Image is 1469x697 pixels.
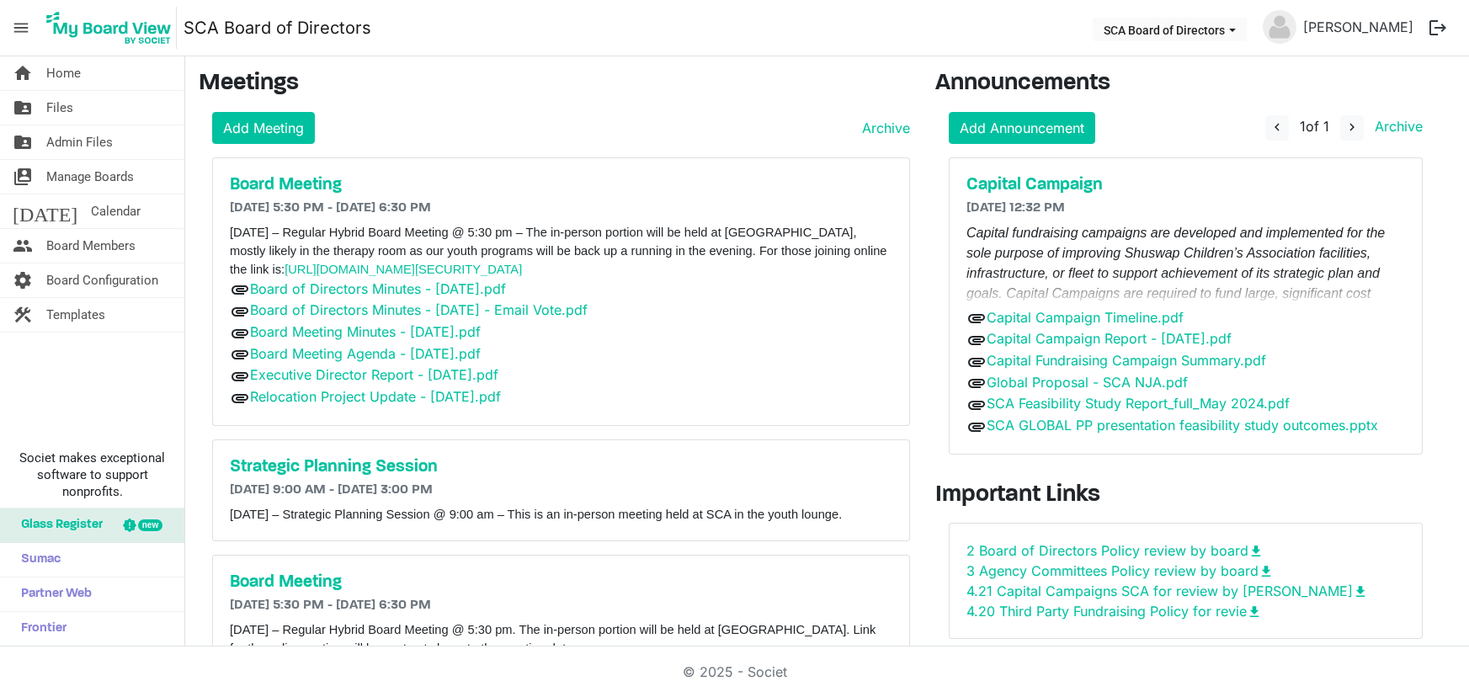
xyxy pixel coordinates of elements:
span: Home [46,56,81,90]
span: attachment [966,395,987,415]
a: Add Meeting [212,112,315,144]
span: attachment [230,366,250,386]
a: Board Meeting Agenda - [DATE].pdf [250,345,481,362]
a: Capital Campaign Timeline.pdf [987,309,1184,326]
span: Manage Boards [46,160,134,194]
span: attachment [966,308,987,328]
a: Add Announcement [949,112,1095,144]
span: people [13,229,33,263]
a: Executive Director Report - [DATE].pdf [250,366,498,383]
p: [DATE] – Regular Hybrid Board Meeting @ 5:30 pm – The in-person portion will be held at [GEOGRAPH... [230,223,892,279]
span: attachment [230,388,250,408]
a: SCA GLOBAL PP presentation feasibility study outcomes.pptx [987,417,1378,434]
span: attachment [230,301,250,322]
a: 4.21 Capital Campaigns SCA for review by [PERSON_NAME]download [966,583,1368,599]
h3: Meetings [199,70,910,98]
a: Relocation Project Update - [DATE].pdf [250,388,501,405]
span: Partner Web [13,577,92,611]
img: My Board View Logo [41,7,177,49]
a: Board Meeting Minutes - [DATE].pdf [250,323,481,340]
a: Capital Fundraising Campaign Summary.pdf [987,352,1266,369]
span: settings [13,263,33,297]
h6: [DATE] 9:00 AM - [DATE] 3:00 PM [230,482,892,498]
a: Board Meeting [230,572,892,593]
button: logout [1420,10,1456,45]
span: [DATE] 12:32 PM [966,201,1065,215]
a: © 2025 - Societ [683,663,787,680]
span: folder_shared [13,125,33,159]
span: Calendar [91,194,141,228]
a: Board of Directors Minutes - [DATE] - Email Vote.pdf [250,301,588,318]
span: attachment [966,352,987,372]
img: no-profile-picture.svg [1263,10,1296,44]
h3: Announcements [935,70,1436,98]
span: download [1247,604,1262,620]
p: [DATE] – Strategic Planning Session @ 9:00 am – This is an in-person meeting held at SCA in the y... [230,505,892,524]
button: navigate_before [1265,115,1289,141]
h6: [DATE] 5:30 PM - [DATE] 6:30 PM [230,200,892,216]
span: switch_account [13,160,33,194]
a: Capital Campaign [966,175,1405,195]
span: 1 [1300,118,1306,135]
a: 2 Board of Directors Policy review by boarddownload [966,542,1264,559]
a: [URL][DOMAIN_NAME][SECURITY_DATA] [285,263,522,276]
button: navigate_next [1340,115,1364,141]
span: menu [5,12,37,44]
a: Archive [1368,118,1423,135]
span: Glass Register [13,508,103,542]
span: [DATE] [13,194,77,228]
span: Admin Files [46,125,113,159]
span: of 1 [1300,118,1329,135]
a: Board Meeting [230,175,892,195]
a: Board of Directors Minutes - [DATE].pdf [250,280,506,297]
a: 3 Agency Committees Policy review by boarddownload [966,562,1274,579]
div: new [138,519,162,531]
span: Societ makes exceptional software to support nonprofits. [8,450,177,500]
a: Global Proposal - SCA NJA.pdf [987,374,1188,391]
span: navigate_next [1344,120,1360,135]
span: download [1353,584,1368,599]
span: attachment [966,330,987,350]
span: Board Members [46,229,136,263]
a: [PERSON_NAME] [1296,10,1420,44]
span: attachment [966,417,987,437]
span: attachment [230,344,250,364]
a: My Board View Logo [41,7,184,49]
span: download [1248,544,1264,559]
a: Capital Campaign Report - [DATE].pdf [987,330,1232,347]
a: SCA Feasibility Study Report_full_May 2024.pdf [987,395,1290,412]
span: navigate_before [1269,120,1285,135]
span: Sumac [13,543,61,577]
span: attachment [230,323,250,343]
p: [DATE] – Regular Hybrid Board Meeting @ 5:30 pm. The in-person portion will be held at [GEOGRAPHI... [230,620,892,657]
a: Strategic Planning Session [230,457,892,477]
span: Board Configuration [46,263,158,297]
span: Templates [46,298,105,332]
span: Files [46,91,73,125]
span: construction [13,298,33,332]
span: Frontier [13,612,67,646]
span: attachment [966,373,987,393]
span: Capital fundraising campaigns are developed and implemented for the sole purpose of improving Shu... [966,226,1392,402]
h3: Important Links [935,482,1436,510]
span: download [1259,564,1274,579]
a: Archive [855,118,910,138]
span: home [13,56,33,90]
button: SCA Board of Directors dropdownbutton [1093,18,1247,41]
a: 4.20 Third Party Fundraising Policy for reviedownload [966,603,1262,620]
a: SCA Board of Directors [184,11,371,45]
h6: [DATE] 5:30 PM - [DATE] 6:30 PM [230,598,892,614]
span: attachment [230,279,250,300]
span: folder_shared [13,91,33,125]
